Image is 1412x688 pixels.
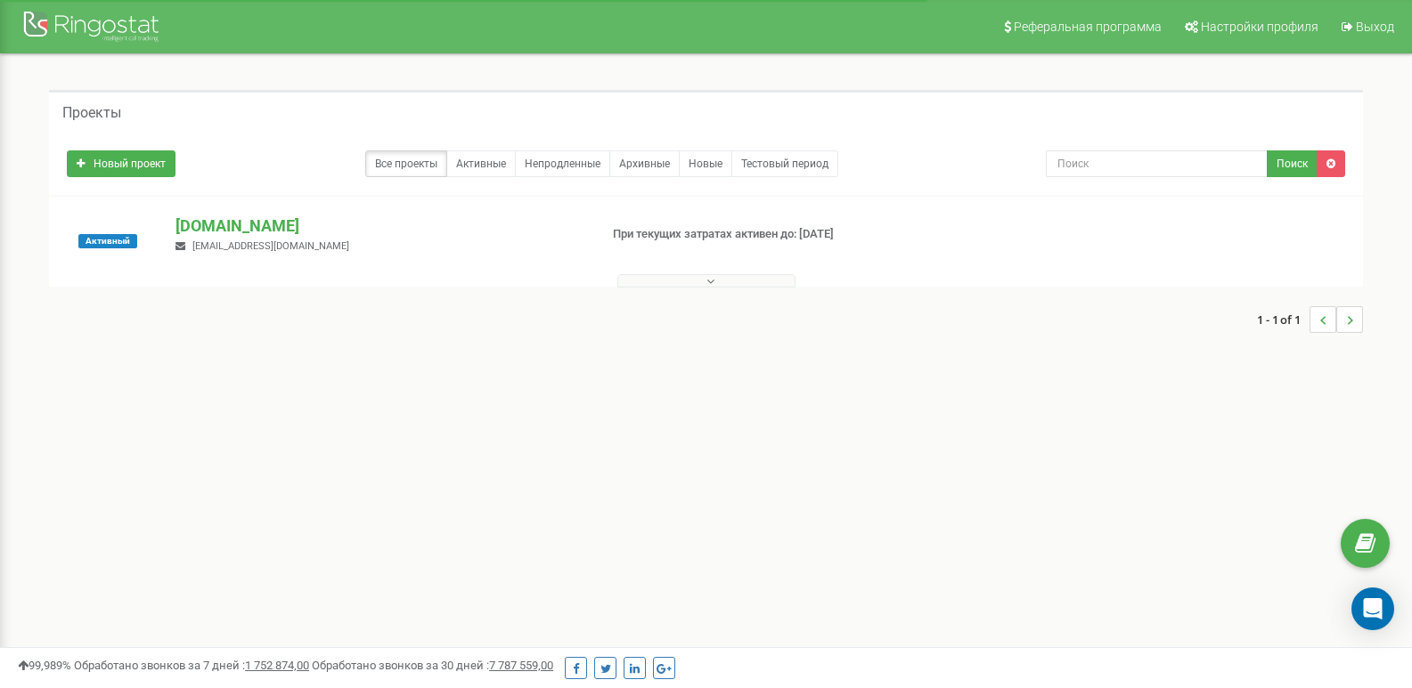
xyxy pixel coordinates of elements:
span: Реферальная программа [1014,20,1162,34]
p: При текущих затратах активен до: [DATE] [613,226,912,243]
a: Непродленные [515,150,610,177]
span: 1 - 1 of 1 [1257,306,1310,333]
h5: Проекты [62,105,121,121]
span: Обработано звонков за 30 дней : [312,659,553,672]
span: Активный [78,234,137,248]
u: 1 752 874,00 [245,659,309,672]
div: Open Intercom Messenger [1351,587,1394,630]
span: 99,989% [18,659,71,672]
u: 7 787 559,00 [489,659,553,672]
span: Выход [1356,20,1394,34]
a: Все проекты [365,150,447,177]
a: Новые [679,150,732,177]
a: Тестовый период [731,150,838,177]
a: Активные [446,150,516,177]
a: Новый проект [67,150,175,177]
span: Обработано звонков за 7 дней : [74,659,309,672]
p: [DOMAIN_NAME] [175,214,584,238]
input: Поиск [1046,150,1268,177]
span: [EMAIL_ADDRESS][DOMAIN_NAME] [192,240,349,252]
nav: ... [1257,288,1363,351]
span: Настройки профиля [1201,20,1318,34]
button: Поиск [1267,150,1318,177]
a: Архивные [609,150,680,177]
